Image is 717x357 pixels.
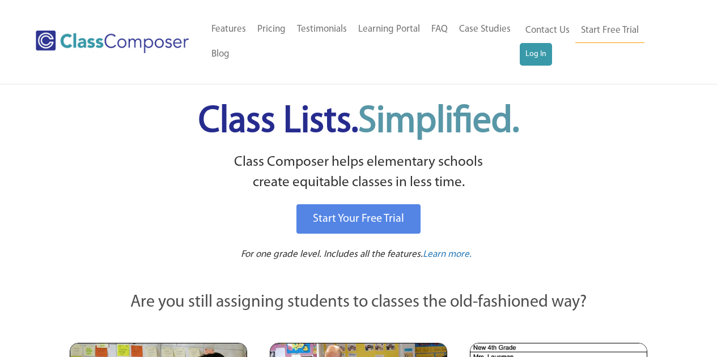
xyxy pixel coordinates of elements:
nav: Header Menu [206,17,520,67]
a: Pricing [252,17,291,42]
a: FAQ [426,17,453,42]
span: Simplified. [358,104,519,140]
a: Features [206,17,252,42]
span: Class Lists. [198,104,519,140]
p: Are you still assigning students to classes the old-fashioned way? [70,290,648,315]
span: Start Your Free Trial [313,213,404,225]
nav: Header Menu [520,18,673,66]
span: For one grade level. Includes all the features. [241,250,423,259]
a: Start Free Trial [575,18,644,44]
a: Learning Portal [353,17,426,42]
img: Class Composer [36,31,189,53]
span: Learn more. [423,250,472,259]
a: Testimonials [291,17,353,42]
a: Blog [206,42,235,67]
a: Case Studies [453,17,516,42]
p: Class Composer helps elementary schools create equitable classes in less time. [68,152,650,193]
a: Contact Us [520,18,575,43]
a: Start Your Free Trial [296,204,421,234]
a: Learn more. [423,248,472,262]
a: Log In [520,43,552,66]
